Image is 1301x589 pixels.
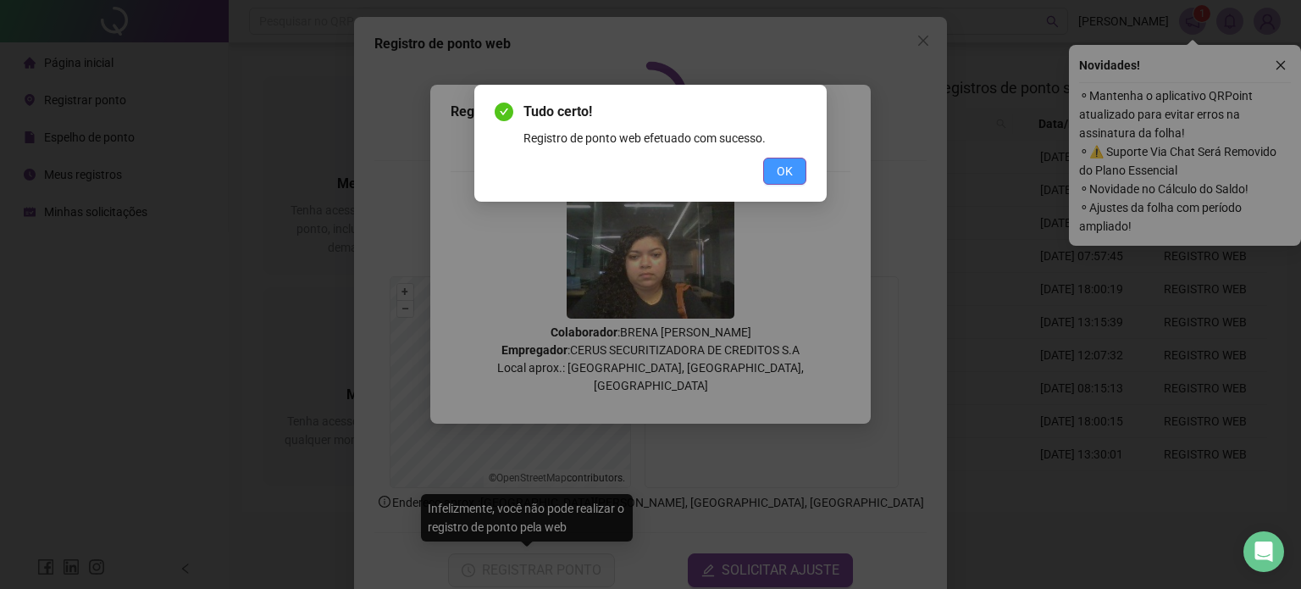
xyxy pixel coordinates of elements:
button: OK [763,158,806,185]
span: check-circle [495,103,513,121]
span: OK [777,162,793,181]
span: Tudo certo! [523,102,806,122]
div: Registro de ponto web efetuado com sucesso. [523,129,806,147]
div: Open Intercom Messenger [1243,531,1284,572]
